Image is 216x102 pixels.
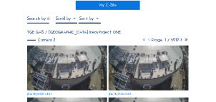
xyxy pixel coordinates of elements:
[76,1,141,10] a: My C-Site
[27,39,56,43] div: Camera 2
[27,46,107,91] img: image_52776175
[109,93,132,96] div: [DATE] 12:55 CEST
[27,30,122,34] div: TGE GAS / [GEOGRAPHIC_DATA] Ineos Project ONE
[27,93,52,96] div: [DATE] 13:00 CEST
[27,16,49,21] input: Search by date 󰅀
[152,37,179,43] span: Page 1 / 5919
[109,46,189,91] img: image_52776102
